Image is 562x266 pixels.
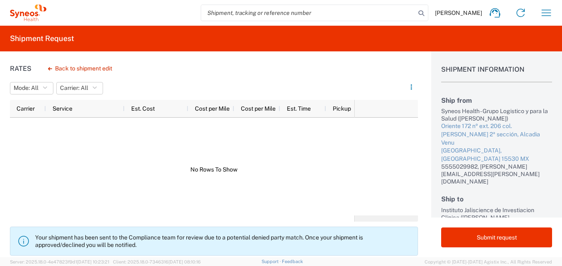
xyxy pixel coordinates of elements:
div: Instituto Jaliscience de Investiacion Clinica ([PERSON_NAME] - [PERSON_NAME]) [441,206,552,229]
span: Service [53,105,72,112]
button: Submit request [441,227,552,247]
h2: Shipment Request [10,34,74,44]
button: Back to shipment edit [41,61,119,76]
span: Mode: All [14,84,38,92]
div: Syneos Health - Grupo Logistico y para la Salud ([PERSON_NAME]) [441,107,552,122]
a: Feedback [282,259,303,264]
button: Carrier: All [56,82,103,94]
span: [DATE] 08:10:16 [168,259,201,264]
span: Pickup [333,105,351,112]
h1: Rates [10,65,31,73]
button: Mode: All [10,82,53,94]
span: Cost per Mile [195,105,230,112]
span: Est. Cost [131,105,155,112]
span: Est. Time [287,105,311,112]
input: Shipment, tracking or reference number [201,5,415,21]
p: Your shipment has been sent to the Compliance team for review due to a potential denied party mat... [35,234,411,249]
a: Oriente 172 nº ext. 206 col. [PERSON_NAME] 2ª sección, Alcadia Venu[GEOGRAPHIC_DATA], [GEOGRAPHIC... [441,122,552,163]
div: [GEOGRAPHIC_DATA], [GEOGRAPHIC_DATA] 15530 MX [441,147,552,163]
span: Server: 2025.18.0-4e47823f9d1 [10,259,109,264]
h2: Ship from [441,97,552,104]
span: Carrier [17,105,35,112]
span: Copyright © [DATE]-[DATE] Agistix Inc., All Rights Reserved [425,258,552,266]
span: Cost per Mile [241,105,276,112]
div: Oriente 172 nº ext. 206 col. [PERSON_NAME] 2ª sección, Alcadia Venu [441,122,552,147]
a: Support [262,259,282,264]
span: [PERSON_NAME] [435,9,482,17]
span: Client: 2025.18.0-7346316 [113,259,201,264]
h1: Shipment Information [441,65,552,82]
h2: Ship to [441,195,552,203]
span: Carrier: All [60,84,88,92]
span: [DATE] 10:23:21 [77,259,109,264]
div: 5555029982, [PERSON_NAME][EMAIL_ADDRESS][PERSON_NAME][DOMAIN_NAME] [441,163,552,185]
